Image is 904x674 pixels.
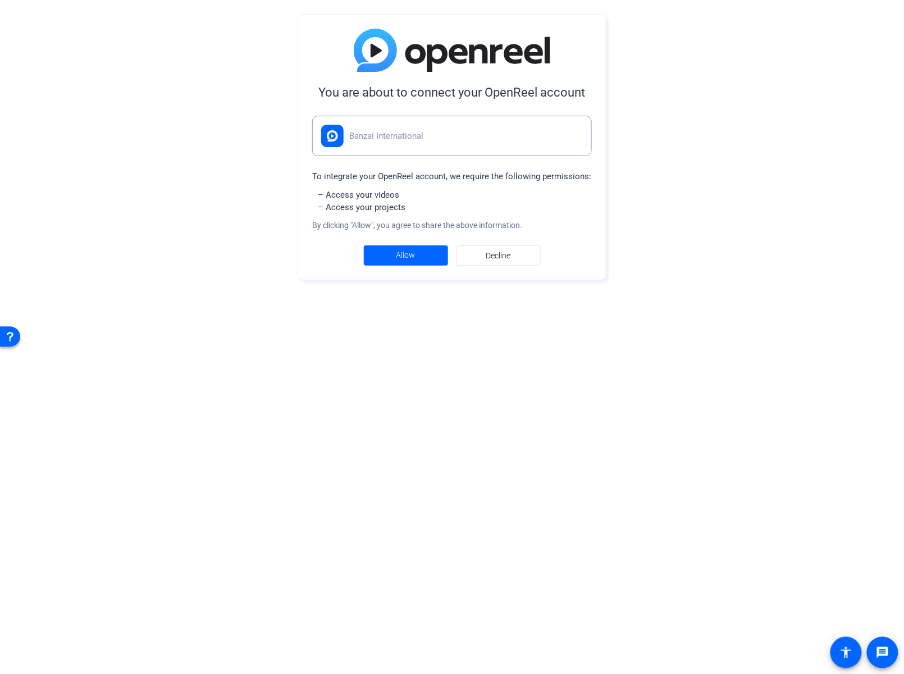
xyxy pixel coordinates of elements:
[312,170,592,183] h3: To integrate your OpenReel account, we require the following permissions:
[396,249,416,261] span: Allow
[354,29,550,72] img: OpenReel logo
[312,220,592,231] p: By clicking "Allow", you agree to share the above information.
[319,83,586,102] h2: You are about to connect your OpenReel account
[839,646,853,659] mat-icon: accessibility
[327,130,338,142] img: OpenReel logo
[876,646,889,659] mat-icon: message
[486,245,511,266] span: Decline
[312,201,592,214] li: – Access your projects
[349,130,423,143] span: Banzai International
[364,245,448,266] button: Allow
[312,189,592,202] li: – Access your videos
[456,245,541,266] button: Decline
